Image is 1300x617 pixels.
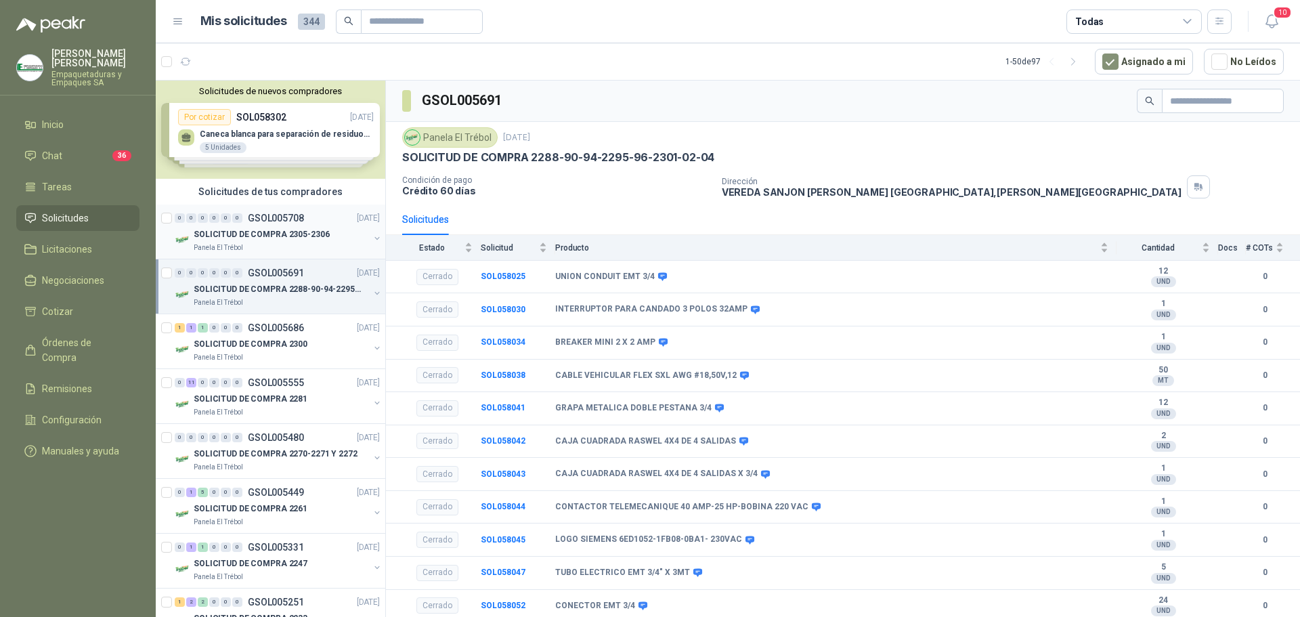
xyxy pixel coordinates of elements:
[175,433,185,442] div: 0
[248,542,304,552] p: GSOL005331
[481,502,525,511] a: SOL058044
[198,433,208,442] div: 0
[209,378,219,387] div: 0
[1117,235,1218,260] th: Cantidad
[555,568,690,578] b: TUBO ELECTRICO EMT 3/4" X 3MT
[481,568,525,577] a: SOL058047
[186,323,196,333] div: 1
[481,436,525,446] b: SOL058042
[16,268,139,293] a: Negociaciones
[248,323,304,333] p: GSOL005686
[481,272,525,281] a: SOL058025
[186,213,196,223] div: 0
[1246,270,1284,283] b: 0
[555,601,635,612] b: CONECTOR EMT 3/4
[232,488,242,497] div: 0
[175,232,191,248] img: Company Logo
[1246,336,1284,349] b: 0
[200,12,287,31] h1: Mis solicitudes
[555,243,1098,253] span: Producto
[1259,9,1284,34] button: 10
[194,572,243,582] p: Panela El Trébol
[198,542,208,552] div: 1
[175,323,185,333] div: 1
[416,301,458,318] div: Cerrado
[194,228,330,241] p: SOLICITUD DE COMPRA 2305-2306
[481,535,525,545] a: SOL058045
[194,407,243,418] p: Panela El Trébol
[1117,496,1210,507] b: 1
[194,462,243,473] p: Panela El Trébol
[416,269,458,285] div: Cerrado
[1246,243,1273,253] span: # COTs
[416,565,458,581] div: Cerrado
[386,235,481,260] th: Estado
[221,433,231,442] div: 0
[232,542,242,552] div: 0
[194,283,362,296] p: SOLICITUD DE COMPRA 2288-90-94-2295-96-2301-02-04
[221,488,231,497] div: 0
[1151,276,1176,287] div: UND
[248,378,304,387] p: GSOL005555
[1151,540,1176,551] div: UND
[1095,49,1193,75] button: Asignado a mi
[1117,243,1199,253] span: Cantidad
[555,502,808,513] b: CONTACTOR TELEMECANIQUE 40 AMP-25 HP-BOBINA 220 VAC
[1117,365,1210,376] b: 50
[209,323,219,333] div: 0
[555,337,655,348] b: BREAKER MINI 2 X 2 AMP
[186,268,196,278] div: 0
[357,541,380,554] p: [DATE]
[481,243,536,253] span: Solicitud
[555,469,758,480] b: CAJA CUADRADA RASWEL 4X4 DE 4 SALIDAS X 3/4
[17,55,43,81] img: Company Logo
[1246,235,1300,260] th: # COTs
[186,597,196,607] div: 2
[175,488,185,497] div: 0
[402,127,498,148] div: Panela El Trébol
[194,503,307,515] p: SOLICITUD DE COMPRA 2261
[221,268,231,278] div: 0
[1117,398,1210,408] b: 12
[16,16,85,33] img: Logo peakr
[221,597,231,607] div: 0
[481,469,525,479] a: SOL058043
[221,542,231,552] div: 0
[344,16,353,26] span: search
[357,322,380,335] p: [DATE]
[209,542,219,552] div: 0
[1246,435,1284,448] b: 0
[175,396,191,412] img: Company Logo
[209,597,219,607] div: 0
[1151,343,1176,354] div: UND
[42,273,104,288] span: Negociaciones
[1246,468,1284,481] b: 0
[16,438,139,464] a: Manuales y ayuda
[481,370,525,380] a: SOL058038
[1075,14,1104,29] div: Todas
[481,305,525,314] b: SOL058030
[416,400,458,417] div: Cerrado
[555,235,1117,260] th: Producto
[722,177,1182,186] p: Dirección
[209,433,219,442] div: 0
[42,148,62,163] span: Chat
[186,378,196,387] div: 11
[51,70,139,87] p: Empaquetaduras y Empaques SA
[1151,507,1176,517] div: UND
[42,335,127,365] span: Órdenes de Compra
[416,532,458,548] div: Cerrado
[198,378,208,387] div: 0
[422,90,504,111] h3: GSOL005691
[186,542,196,552] div: 1
[175,561,191,577] img: Company Logo
[402,212,449,227] div: Solicitudes
[16,143,139,169] a: Chat36
[1005,51,1084,72] div: 1 - 50 de 97
[232,268,242,278] div: 0
[555,534,742,545] b: LOGO SIEMENS 6ED1052-1FB08-0BA1- 230VAC
[1117,595,1210,606] b: 24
